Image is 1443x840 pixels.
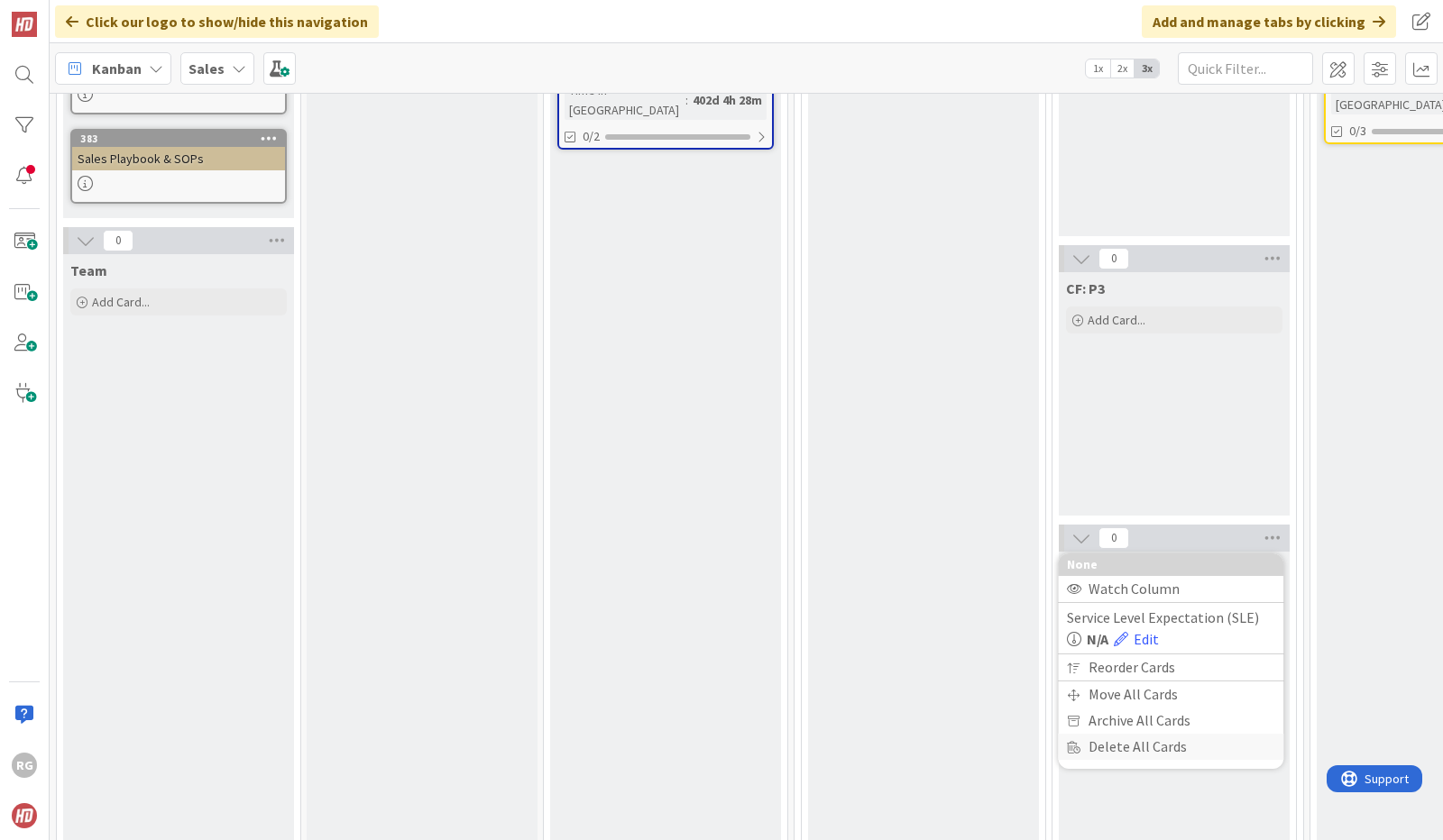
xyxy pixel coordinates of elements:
[188,59,225,78] b: Sales
[92,294,150,310] span: Add Card...
[1058,576,1283,602] div: Watch Column
[583,127,600,146] span: 0/2
[1086,59,1110,78] span: 1x
[12,753,37,778] div: RG
[1178,52,1313,85] input: Quick Filter...
[1142,5,1396,38] div: Add and manage tabs by clicking
[1135,59,1159,78] span: 3x
[72,131,285,170] div: 383Sales Playbook & SOPs
[1098,248,1129,269] span: 0
[1058,734,1283,760] div: Delete All Cards
[1058,553,1283,576] div: None
[1066,279,1105,297] span: CF: P3
[12,803,37,828] img: avatar
[72,131,285,147] div: 383
[55,5,379,38] div: Click our logo to show/hide this navigation
[1058,654,1283,680] div: Reorder Cards
[72,147,285,170] div: Sales Playbook & SOPs
[565,80,685,120] div: Time in [GEOGRAPHIC_DATA]
[1058,708,1283,734] div: Archive All Cards
[1058,681,1283,708] div: Move All Cards
[1349,122,1366,141] span: 0/3
[80,132,285,145] div: 383
[1098,527,1129,549] span: 0
[1087,628,1108,650] b: N/A
[70,129,287,204] a: 383Sales Playbook & SOPs
[70,261,107,279] span: Team
[1110,59,1135,78] span: 2x
[38,3,82,24] span: Support
[685,90,688,110] span: :
[1114,628,1159,650] a: Edit
[688,90,767,110] div: 402d 4h 28m
[103,230,133,251] span: 0
[92,58,142,79] span: Kanban
[1067,607,1274,628] div: Service Level Expectation (SLE)
[12,12,37,37] img: Visit kanbanzone.com
[1088,312,1145,328] span: Add Card...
